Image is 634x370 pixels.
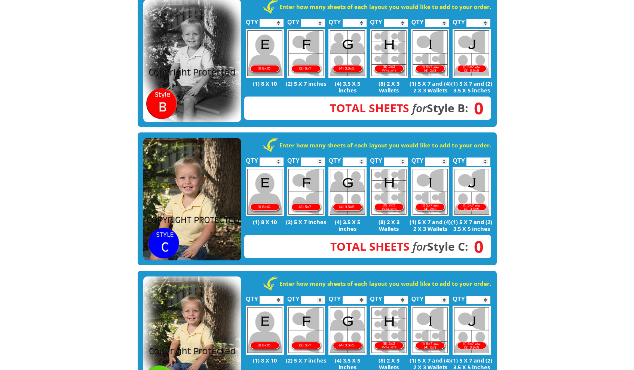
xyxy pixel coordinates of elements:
p: (1) 5 X 7 and (2) 3.5 X 5 inches [451,80,493,94]
img: I [411,306,449,355]
p: (1) 5 X 7 and (4) 2 X 3 Wallets [410,218,451,232]
label: QTY [453,11,465,29]
img: F [287,29,325,78]
img: F [287,167,325,216]
img: E [246,29,284,78]
strong: Style B: [330,100,468,116]
em: for [412,100,427,116]
p: (1) 5 X 7 and (2) 3.5 X 5 inches [451,218,493,232]
p: (2) 5 X 7 inches [285,80,327,87]
p: (8) 2 X 3 Wallets [368,218,410,232]
label: QTY [329,149,341,168]
strong: Style C: [330,239,468,254]
label: QTY [453,149,465,168]
p: (2) 5 X 7 inches [285,218,327,225]
em: for [413,239,427,254]
img: H [370,306,408,355]
p: (1) 8 X 10 [244,357,286,364]
img: STYLE C [143,138,241,261]
label: QTY [287,11,300,29]
img: F [287,306,325,355]
strong: Enter how many sheets of each layout you would like to add to your order. [279,3,491,10]
p: (4) 3.5 X 5 inches [327,218,368,232]
img: E [246,167,284,216]
span: 0 [468,104,484,112]
p: (8) 2 X 3 Wallets [368,80,410,94]
label: QTY [246,288,258,306]
label: QTY [453,288,465,306]
img: I [411,29,449,78]
label: QTY [411,288,424,306]
p: (2) 5 X 7 inches [285,357,327,364]
label: QTY [370,288,382,306]
strong: Enter how many sheets of each layout you would like to add to your order. [279,141,491,149]
label: QTY [287,149,300,168]
img: J [453,167,491,216]
img: G [328,29,367,78]
strong: Enter how many sheets of each layout you would like to add to your order. [279,280,491,287]
label: QTY [370,149,382,168]
label: QTY [246,149,258,168]
label: QTY [287,288,300,306]
p: (1) 8 X 10 [244,80,286,87]
p: (1) 5 X 7 and (4) 2 X 3 Wallets [410,80,451,94]
label: QTY [411,149,424,168]
img: G [328,167,367,216]
label: QTY [370,11,382,29]
p: (1) 8 X 10 [244,218,286,225]
img: G [328,306,367,355]
img: H [370,167,408,216]
label: QTY [329,11,341,29]
p: (4) 3.5 X 5 inches [327,80,368,94]
img: I [411,167,449,216]
span: Total Sheets [330,100,409,116]
img: J [453,29,491,78]
img: H [370,29,408,78]
img: J [453,306,491,355]
label: QTY [246,11,258,29]
label: QTY [411,11,424,29]
img: E [246,306,284,355]
span: 0 [468,242,484,251]
span: Total Sheets [330,239,410,254]
label: QTY [329,288,341,306]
